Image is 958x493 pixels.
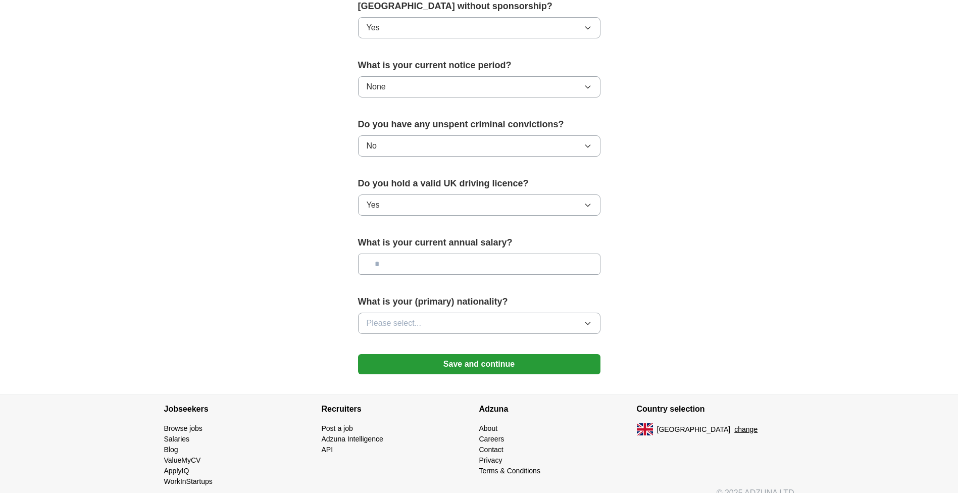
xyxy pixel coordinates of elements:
[164,435,190,443] a: Salaries
[367,317,422,329] span: Please select...
[479,467,540,475] a: Terms & Conditions
[657,424,731,435] span: [GEOGRAPHIC_DATA]
[164,456,201,464] a: ValueMyCV
[637,395,794,423] h4: Country selection
[322,424,353,432] a: Post a job
[734,424,758,435] button: change
[358,313,600,334] button: Please select...
[367,199,380,211] span: Yes
[358,177,600,190] label: Do you hold a valid UK driving licence?
[358,118,600,131] label: Do you have any unspent criminal convictions?
[322,446,333,454] a: API
[479,456,502,464] a: Privacy
[367,22,380,34] span: Yes
[164,424,203,432] a: Browse jobs
[358,59,600,72] label: What is your current notice period?
[358,236,600,250] label: What is your current annual salary?
[164,446,178,454] a: Blog
[358,354,600,374] button: Save and continue
[358,17,600,38] button: Yes
[322,435,383,443] a: Adzuna Intelligence
[479,435,505,443] a: Careers
[358,76,600,97] button: None
[358,194,600,216] button: Yes
[367,81,386,93] span: None
[164,477,213,485] a: WorkInStartups
[358,295,600,309] label: What is your (primary) nationality?
[479,424,498,432] a: About
[479,446,503,454] a: Contact
[637,423,653,435] img: UK flag
[358,135,600,157] button: No
[164,467,189,475] a: ApplyIQ
[367,140,377,152] span: No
